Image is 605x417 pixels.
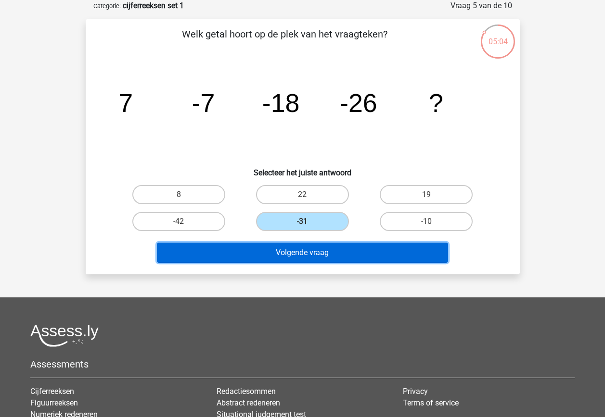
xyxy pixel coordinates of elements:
[118,88,133,117] tspan: 7
[403,387,428,396] a: Privacy
[30,358,575,370] h5: Assessments
[132,185,225,204] label: 8
[256,185,349,204] label: 22
[217,387,276,396] a: Redactiesommen
[93,2,121,10] small: Categorie:
[101,160,504,177] h6: Selecteer het juiste antwoord
[101,27,468,56] p: Welk getal hoort op de plek van het vraagteken?
[403,398,459,407] a: Terms of service
[256,212,349,231] label: -31
[192,88,215,117] tspan: -7
[340,88,377,117] tspan: -26
[123,1,184,10] strong: cijferreeksen set 1
[380,212,473,231] label: -10
[132,212,225,231] label: -42
[262,88,299,117] tspan: -18
[30,324,99,347] img: Assessly logo
[30,387,74,396] a: Cijferreeksen
[429,88,443,117] tspan: ?
[30,398,78,407] a: Figuurreeksen
[157,243,448,263] button: Volgende vraag
[380,185,473,204] label: 19
[480,24,516,48] div: 05:04
[217,398,280,407] a: Abstract redeneren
